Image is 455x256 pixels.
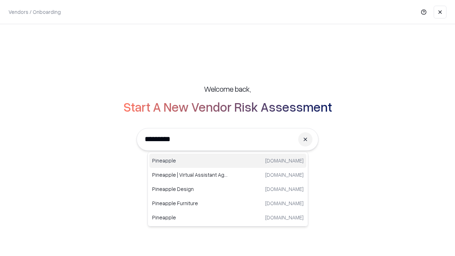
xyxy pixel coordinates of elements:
[123,100,332,114] h2: Start A New Vendor Risk Assessment
[152,199,228,207] p: Pineapple Furniture
[204,84,251,94] h5: Welcome back,
[265,214,304,221] p: [DOMAIN_NAME]
[152,171,228,178] p: Pineapple | Virtual Assistant Agency
[9,8,61,16] p: Vendors / Onboarding
[265,157,304,164] p: [DOMAIN_NAME]
[148,152,308,226] div: Suggestions
[265,185,304,193] p: [DOMAIN_NAME]
[152,185,228,193] p: Pineapple Design
[152,214,228,221] p: Pineapple
[265,171,304,178] p: [DOMAIN_NAME]
[152,157,228,164] p: Pineapple
[265,199,304,207] p: [DOMAIN_NAME]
